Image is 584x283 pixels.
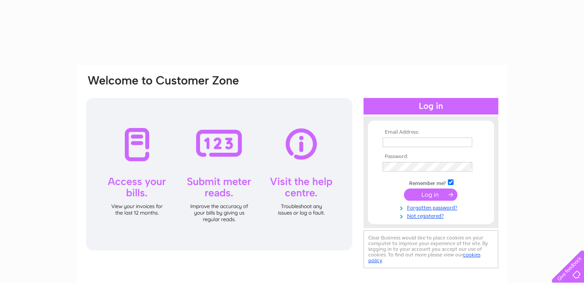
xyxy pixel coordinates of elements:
[404,189,457,201] input: Submit
[364,230,498,268] div: Clear Business would like to place cookies on your computer to improve your experience of the sit...
[383,203,481,211] a: Forgotten password?
[380,178,481,187] td: Remember me?
[380,129,481,135] th: Email Address:
[368,252,481,263] a: cookies policy
[383,211,481,219] a: Not registered?
[380,154,481,160] th: Password:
